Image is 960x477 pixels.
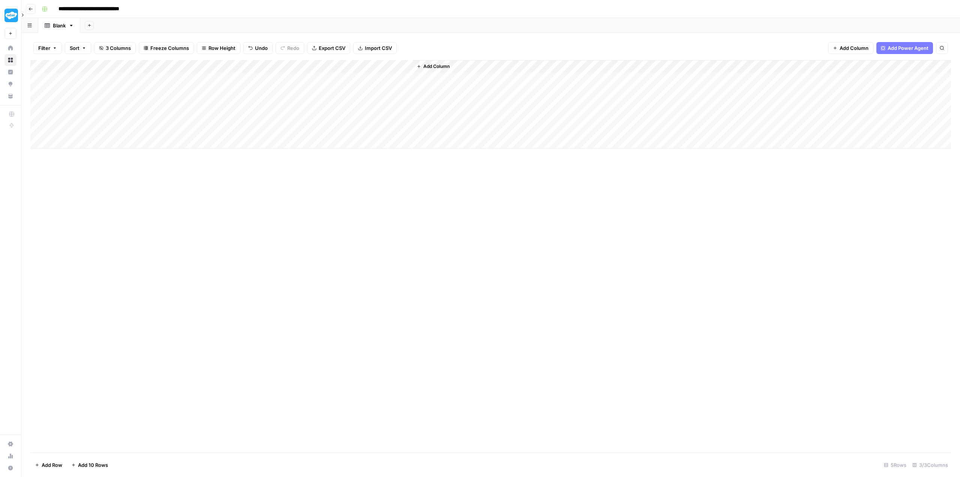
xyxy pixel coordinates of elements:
button: Undo [243,42,273,54]
span: Add Column [423,63,450,70]
span: Import CSV [365,44,392,52]
button: Add Column [414,62,453,71]
span: Add Column [840,44,868,52]
span: Add Power Agent [888,44,928,52]
button: Sort [65,42,91,54]
span: 3 Columns [106,44,131,52]
span: Freeze Columns [150,44,189,52]
a: Settings [4,438,16,450]
div: 3/3 Columns [909,459,951,471]
button: Export CSV [307,42,350,54]
div: Blank [53,22,66,29]
span: Row Height [208,44,235,52]
img: Twinkl Logo [4,9,18,22]
a: Blank [38,18,80,33]
button: Row Height [197,42,240,54]
button: Freeze Columns [139,42,194,54]
span: Filter [38,44,50,52]
button: Add 10 Rows [67,459,112,471]
button: Import CSV [353,42,397,54]
div: 5 Rows [881,459,909,471]
span: Undo [255,44,268,52]
a: Opportunities [4,78,16,90]
button: Workspace: Twinkl [4,6,16,25]
button: 3 Columns [94,42,136,54]
button: Add Column [828,42,873,54]
span: Redo [287,44,299,52]
button: Redo [276,42,304,54]
a: Home [4,42,16,54]
a: Insights [4,66,16,78]
a: Usage [4,450,16,462]
span: Add Row [42,461,62,469]
button: Add Power Agent [876,42,933,54]
button: Add Row [30,459,67,471]
span: Export CSV [319,44,345,52]
span: Sort [70,44,79,52]
a: Your Data [4,90,16,102]
span: Add 10 Rows [78,461,108,469]
a: Browse [4,54,16,66]
button: Help + Support [4,462,16,474]
button: Filter [33,42,62,54]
